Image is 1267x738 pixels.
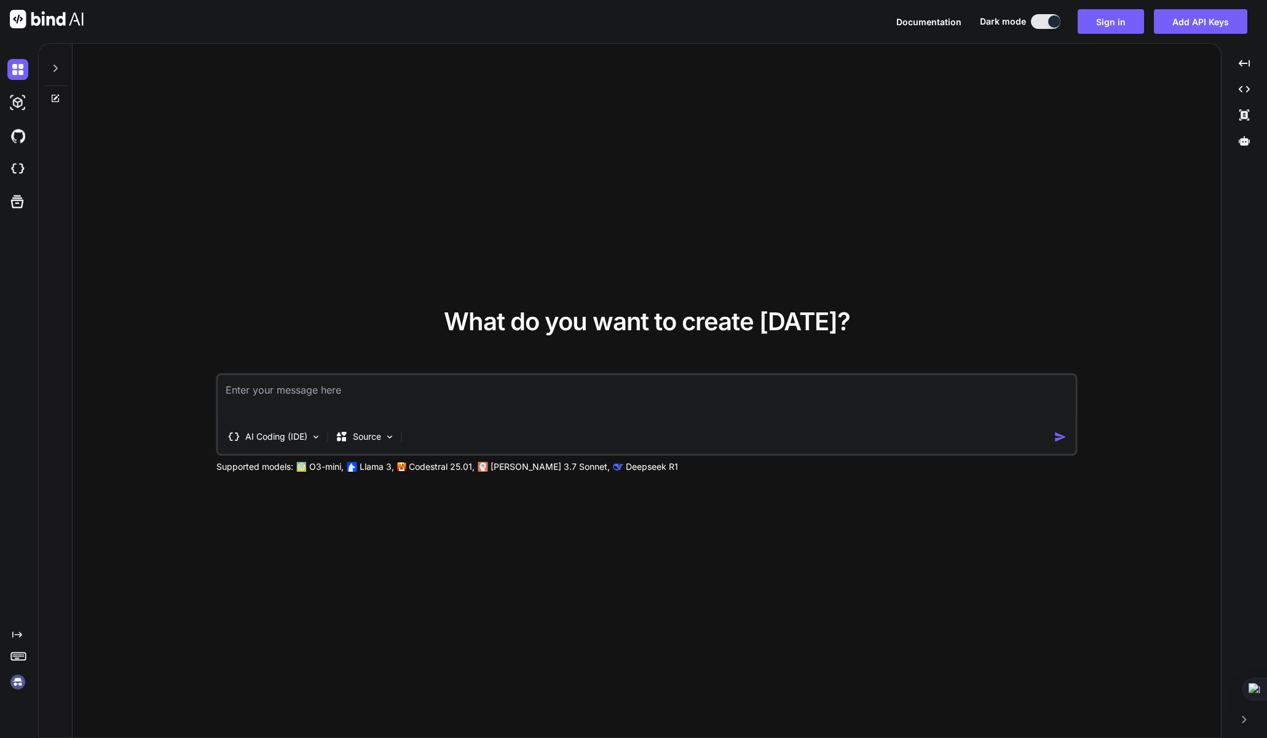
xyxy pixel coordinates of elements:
img: claude [478,462,488,472]
p: Supported models: [216,461,293,473]
p: O3-mini, [309,461,344,473]
span: Documentation [896,17,961,27]
p: AI Coding (IDE) [245,430,307,443]
button: Add API Keys [1154,9,1247,34]
img: Llama2 [347,462,357,472]
p: Codestral 25.01, [409,461,475,473]
button: Documentation [896,15,961,28]
img: signin [7,672,28,692]
span: What do you want to create [DATE]? [444,306,850,336]
img: darkAi-studio [7,92,28,113]
p: [PERSON_NAME] 3.7 Sonnet, [491,461,610,473]
img: GPT-4 [297,462,307,472]
p: Llama 3, [360,461,394,473]
img: darkChat [7,59,28,80]
button: Sign in [1078,9,1144,34]
img: Bind AI [10,10,84,28]
img: Mistral-AI [398,462,406,471]
img: cloudideIcon [7,159,28,180]
span: Dark mode [980,15,1026,28]
p: Deepseek R1 [626,461,678,473]
img: icon [1054,430,1067,443]
img: claude [614,462,623,472]
img: Pick Tools [311,432,322,442]
p: Source [353,430,381,443]
img: Pick Models [385,432,395,442]
img: githubDark [7,125,28,146]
